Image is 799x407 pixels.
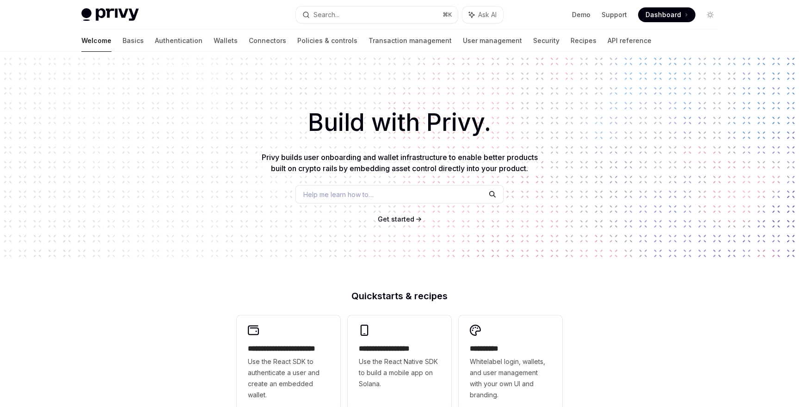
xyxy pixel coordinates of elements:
[443,11,452,18] span: ⌘ K
[296,6,458,23] button: Search...⌘K
[378,215,414,224] a: Get started
[703,7,718,22] button: Toggle dark mode
[369,30,452,52] a: Transaction management
[303,190,374,199] span: Help me learn how to…
[123,30,144,52] a: Basics
[237,291,562,301] h2: Quickstarts & recipes
[15,105,784,141] h1: Build with Privy.
[81,8,139,21] img: light logo
[378,215,414,223] span: Get started
[470,356,551,401] span: Whitelabel login, wallets, and user management with your own UI and branding.
[313,9,339,20] div: Search...
[155,30,203,52] a: Authentication
[214,30,238,52] a: Wallets
[249,30,286,52] a: Connectors
[81,30,111,52] a: Welcome
[638,7,695,22] a: Dashboard
[572,10,590,19] a: Demo
[297,30,357,52] a: Policies & controls
[533,30,559,52] a: Security
[463,30,522,52] a: User management
[602,10,627,19] a: Support
[608,30,651,52] a: API reference
[359,356,440,389] span: Use the React Native SDK to build a mobile app on Solana.
[248,356,329,401] span: Use the React SDK to authenticate a user and create an embedded wallet.
[645,10,681,19] span: Dashboard
[571,30,596,52] a: Recipes
[462,6,503,23] button: Ask AI
[478,10,497,19] span: Ask AI
[262,153,538,173] span: Privy builds user onboarding and wallet infrastructure to enable better products built on crypto ...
